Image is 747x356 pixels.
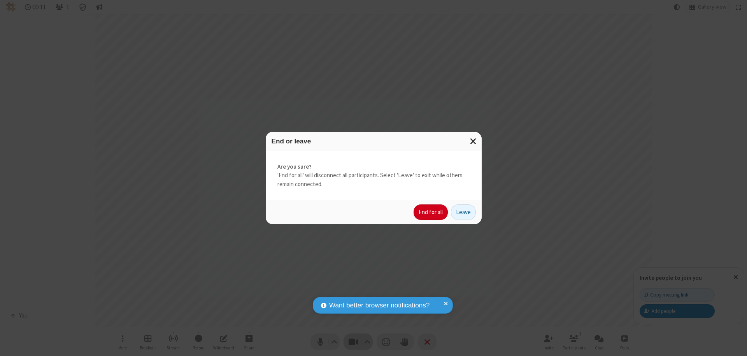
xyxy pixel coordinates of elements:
div: 'End for all' will disconnect all participants. Select 'Leave' to exit while others remain connec... [266,151,482,201]
h3: End or leave [272,138,476,145]
strong: Are you sure? [277,162,470,171]
button: End for all [414,204,448,220]
button: Leave [451,204,476,220]
button: Close modal [465,132,482,151]
span: Want better browser notifications? [329,300,430,311]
